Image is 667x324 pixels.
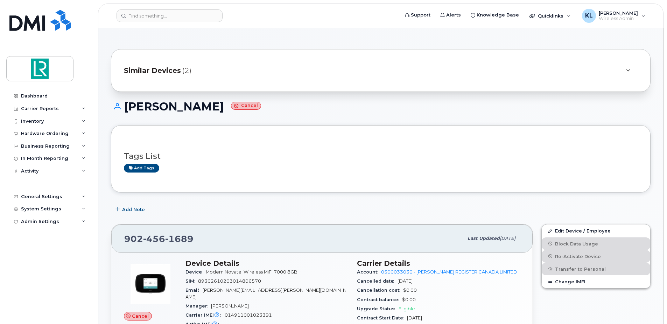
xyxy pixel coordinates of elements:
[124,164,159,173] a: Add tags
[357,288,403,293] span: Cancellation cost
[129,263,171,305] img: image20231002-3703462-u4uwl5.jpeg
[124,234,194,244] span: 902
[468,236,500,241] span: Last updated
[225,312,272,318] span: 014911001023391
[357,278,398,284] span: Cancelled date
[165,234,194,244] span: 1689
[542,224,650,237] a: Edit Device / Employee
[206,269,297,275] span: Modem Novatel Wireless MiFi 7000 8GB
[357,259,520,268] h3: Carrier Details
[185,259,349,268] h3: Device Details
[542,263,650,275] button: Transfer to Personal
[211,303,249,309] span: [PERSON_NAME]
[399,306,415,311] span: Eligible
[403,288,417,293] span: $0.00
[185,288,203,293] span: Email
[542,250,650,263] button: Re-Activate Device
[542,237,650,250] button: Block Data Usage
[555,254,601,259] span: Re-Activate Device
[132,313,149,319] span: Cancel
[185,288,346,299] span: [PERSON_NAME][EMAIL_ADDRESS][PERSON_NAME][DOMAIN_NAME]
[198,278,261,284] span: 89302610203014806570
[185,303,211,309] span: Manager
[124,152,638,161] h3: Tags List
[357,297,402,302] span: Contract balance
[357,269,381,275] span: Account
[231,102,261,110] small: Cancel
[381,269,517,275] a: 0500033030 - [PERSON_NAME] REGISTER CANADA LIMITED
[111,100,651,113] h1: [PERSON_NAME]
[182,66,191,76] span: (2)
[185,312,225,318] span: Carrier IMEI
[357,315,407,320] span: Contract Start Date
[402,297,416,302] span: $0.00
[357,306,399,311] span: Upgrade Status
[398,278,413,284] span: [DATE]
[143,234,165,244] span: 456
[111,203,151,216] button: Add Note
[500,236,515,241] span: [DATE]
[122,206,145,213] span: Add Note
[542,275,650,288] button: Change IMEI
[407,315,422,320] span: [DATE]
[185,269,206,275] span: Device
[124,66,181,76] span: Similar Devices
[185,278,198,284] span: SIM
